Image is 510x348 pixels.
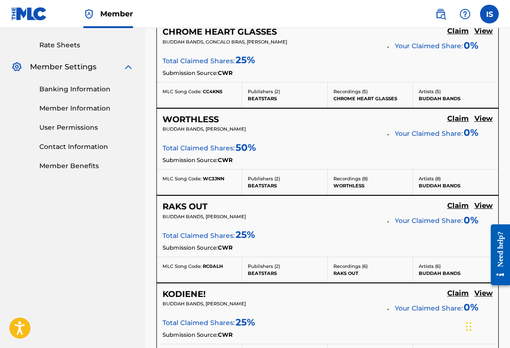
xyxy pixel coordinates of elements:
a: Member Benefits [39,161,134,171]
span: 0 % [464,300,479,314]
p: BEATSTARS [248,270,321,277]
span: Member Settings [30,61,96,73]
span: 0 % [464,38,479,52]
h5: View [474,27,493,36]
h5: View [474,289,493,298]
a: View [474,114,493,125]
span: 25 % [236,228,255,242]
img: expand [123,61,134,73]
h5: View [474,201,493,210]
h5: View [474,114,493,123]
span: 0 % [464,213,479,227]
span: Your Claimed Share: [395,41,463,51]
img: search [435,8,446,20]
span: Your Claimed Share: [395,216,463,226]
span: MLC Song Code: [163,176,201,182]
h5: Claim [447,201,469,210]
p: Recordings ( 6 ) [333,263,407,270]
span: BUDDAH BANDS, [PERSON_NAME] [163,214,246,220]
span: Your Claimed Share: [395,129,463,139]
p: BUDDAH BANDS [419,182,493,189]
span: 50 % [236,141,256,155]
span: Submission Source: [163,156,218,164]
p: BEATSTARS [248,182,321,189]
span: Total Claimed Shares: [163,231,235,240]
p: Recordings ( 5 ) [333,88,407,95]
span: CC4KN5 [203,89,222,95]
p: BUDDAH BANDS [419,95,493,102]
p: WORTHLESS [333,182,407,189]
span: 0 % [464,126,479,140]
p: BEATSTARS [248,95,321,102]
iframe: Resource Center [484,216,510,294]
span: CWR [218,156,233,164]
img: help [459,8,471,20]
span: Submission Source: [163,244,218,252]
div: Help [456,5,474,23]
p: Publishers ( 2 ) [248,263,321,270]
p: Artists ( 6 ) [419,263,493,270]
span: 25 % [236,53,255,67]
span: BUDDAH BANDS, [PERSON_NAME] [163,301,246,307]
span: CWR [218,244,233,252]
p: Publishers ( 2 ) [248,175,321,182]
iframe: Chat Widget [463,303,510,348]
p: Publishers ( 2 ) [248,88,321,95]
img: Member Settings [11,61,22,73]
a: Member Information [39,104,134,113]
div: User Menu [480,5,499,23]
img: MLC Logo [11,7,47,21]
span: Total Claimed Shares: [163,57,235,65]
span: WC3JNN [203,176,224,182]
img: Top Rightsholder [83,8,95,20]
h5: RAKS OUT [163,201,207,212]
span: Total Claimed Shares: [163,318,235,327]
a: View [474,27,493,37]
h5: Claim [447,27,469,36]
a: User Permissions [39,123,134,133]
h5: Claim [447,114,469,123]
a: Rate Sheets [39,40,134,50]
div: Drag [466,312,472,341]
a: View [474,201,493,212]
span: Member [100,8,133,19]
p: Artists ( 5 ) [419,88,493,95]
a: Contact Information [39,142,134,152]
h5: KODIENE! [163,289,206,300]
span: Submission Source: [163,69,218,77]
p: RAKS OUT [333,270,407,277]
h5: Claim [447,289,469,298]
span: 25 % [236,315,255,329]
a: Public Search [431,5,450,23]
span: Your Claimed Share: [395,304,463,313]
span: MLC Song Code: [163,263,201,269]
h5: WORTHLESS [163,114,219,125]
a: View [474,289,493,299]
p: BUDDAH BANDS [419,270,493,277]
span: BUDDAH BANDS, GONCALO BRAS, [PERSON_NAME] [163,39,287,45]
span: BUDDAH BANDS, [PERSON_NAME] [163,126,246,132]
a: Banking Information [39,84,134,94]
p: Recordings ( 8 ) [333,175,407,182]
span: CWR [218,331,233,339]
span: RC0ALH [203,263,223,269]
span: Submission Source: [163,331,218,339]
span: MLC Song Code: [163,89,201,95]
span: CWR [218,69,233,77]
span: Total Claimed Shares: [163,144,235,152]
p: CHROME HEART GLASSES [333,95,407,102]
h5: CHROME HEART GLASSES [163,27,277,37]
p: Artists ( 8 ) [419,175,493,182]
